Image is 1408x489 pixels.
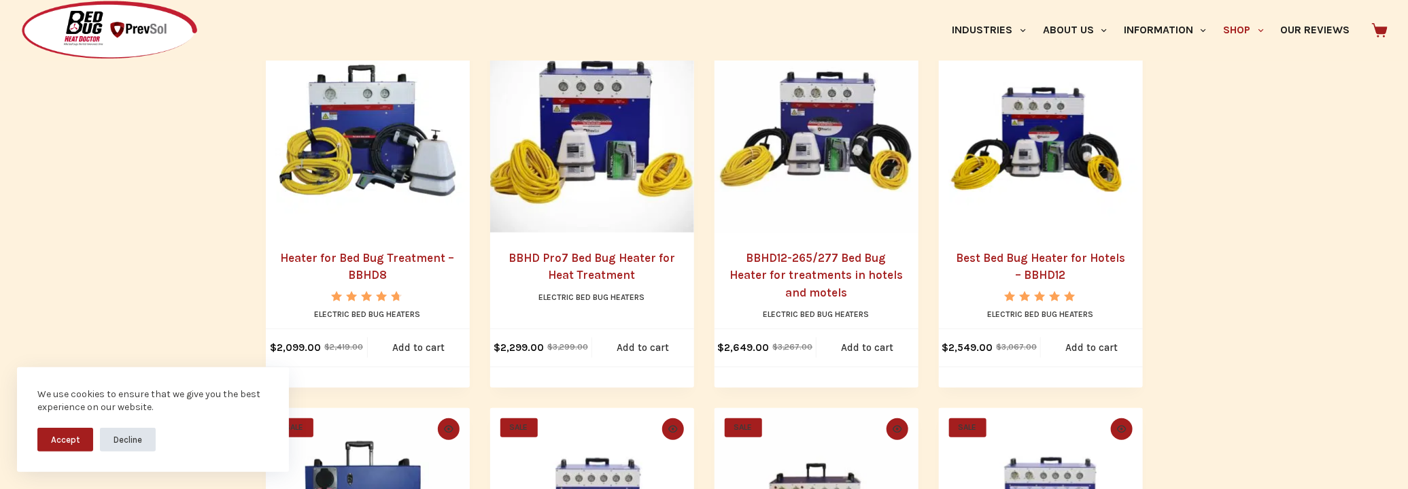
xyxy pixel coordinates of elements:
button: Quick view toggle [887,418,908,440]
span: $ [718,341,725,354]
span: $ [942,341,949,354]
div: Rated 5.00 out of 5 [1004,291,1077,301]
a: BBHD12-265/277 Bed Bug Heater for treatments in hotels and motels [729,251,903,299]
bdi: 3,267.00 [773,342,813,352]
span: $ [270,341,277,354]
bdi: 2,549.00 [942,341,993,354]
span: $ [773,342,778,352]
a: Best Bed Bug Heater for Hotels – BBHD12 [956,251,1125,282]
span: $ [494,341,500,354]
span: Rated out of 5 [1004,291,1077,333]
bdi: 3,299.00 [547,342,588,352]
a: Heater for Bed Bug Treatment - BBHD8 [266,29,470,233]
span: Rated out of 5 [331,291,399,333]
a: Electric Bed Bug Heaters [539,292,645,302]
button: Quick view toggle [438,418,460,440]
a: Best Bed Bug Heater for Hotels - BBHD12 [939,29,1143,233]
a: Heater for Bed Bug Treatment – BBHD8 [281,251,455,282]
button: Quick view toggle [662,418,684,440]
span: SALE [949,418,986,437]
a: Add to cart: “BBHD Pro7 Bed Bug Heater for Heat Treatment” [592,329,694,367]
span: SALE [725,418,762,437]
bdi: 2,299.00 [494,341,544,354]
span: $ [324,342,330,352]
a: Add to cart: “Best Bed Bug Heater for Hotels - BBHD12” [1041,329,1143,367]
a: Electric Bed Bug Heaters [315,309,421,319]
a: Add to cart: “BBHD12-265/277 Bed Bug Heater for treatments in hotels and motels” [817,329,918,367]
div: We use cookies to ensure that we give you the best experience on our website. [37,388,269,414]
span: SALE [500,418,538,437]
button: Quick view toggle [1111,418,1133,440]
bdi: 2,099.00 [270,341,321,354]
button: Decline [100,428,156,452]
span: $ [997,342,1002,352]
button: Accept [37,428,93,452]
button: Open LiveChat chat widget [11,5,52,46]
div: Rated 4.67 out of 5 [331,291,404,301]
bdi: 2,419.00 [324,342,363,352]
bdi: 3,067.00 [997,342,1037,352]
a: BBHD Pro7 Bed Bug Heater for Heat Treatment [509,251,675,282]
bdi: 2,649.00 [718,341,770,354]
a: Electric Bed Bug Heaters [988,309,1094,319]
a: Electric Bed Bug Heaters [763,309,870,319]
a: BBHD Pro7 Bed Bug Heater for Heat Treatment [490,29,694,233]
span: $ [547,342,553,352]
a: BBHD12-265/277 Bed Bug Heater for treatments in hotels and motels [715,29,918,233]
a: Add to cart: “Heater for Bed Bug Treatment - BBHD8” [368,329,470,367]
